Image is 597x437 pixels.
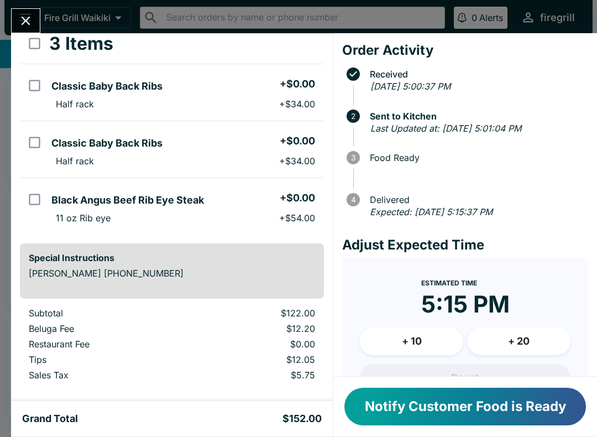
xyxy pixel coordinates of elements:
[193,339,315,350] p: $0.00
[29,354,176,365] p: Tips
[279,155,315,167] p: + $34.00
[370,206,493,217] em: Expected: [DATE] 5:15:37 PM
[280,77,315,91] h5: + $0.00
[370,81,451,92] em: [DATE] 5:00:37 PM
[282,412,322,425] h5: $152.00
[29,339,176,350] p: Restaurant Fee
[193,354,315,365] p: $12.05
[364,153,588,163] span: Food Ready
[51,80,163,93] h5: Classic Baby Back Ribs
[193,370,315,381] p: $5.75
[193,308,315,319] p: $122.00
[29,308,176,319] p: Subtotal
[193,323,315,334] p: $12.20
[342,42,588,59] h4: Order Activity
[364,111,588,121] span: Sent to Kitchen
[20,24,324,235] table: orders table
[344,388,586,425] button: Notify Customer Food is Ready
[49,33,113,55] h3: 3 Items
[351,195,356,204] text: 4
[20,308,324,385] table: orders table
[56,212,111,223] p: 11 oz Rib eye
[421,279,477,287] span: Estimated Time
[29,370,176,381] p: Sales Tax
[280,191,315,205] h5: + $0.00
[351,112,355,121] text: 2
[351,153,355,162] text: 3
[51,137,163,150] h5: Classic Baby Back Ribs
[22,412,78,425] h5: Grand Total
[56,98,94,110] p: Half rack
[280,134,315,148] h5: + $0.00
[56,155,94,167] p: Half rack
[364,195,588,205] span: Delivered
[29,268,315,279] p: [PERSON_NAME] [PHONE_NUMBER]
[364,69,588,79] span: Received
[279,98,315,110] p: + $34.00
[29,323,176,334] p: Beluga Fee
[12,9,40,33] button: Close
[29,252,315,263] h6: Special Instructions
[421,290,510,319] time: 5:15 PM
[360,327,463,355] button: + 10
[342,237,588,253] h4: Adjust Expected Time
[279,212,315,223] p: + $54.00
[51,194,204,207] h5: Black Angus Beef Rib Eye Steak
[468,327,570,355] button: + 20
[370,123,521,134] em: Last Updated at: [DATE] 5:01:04 PM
